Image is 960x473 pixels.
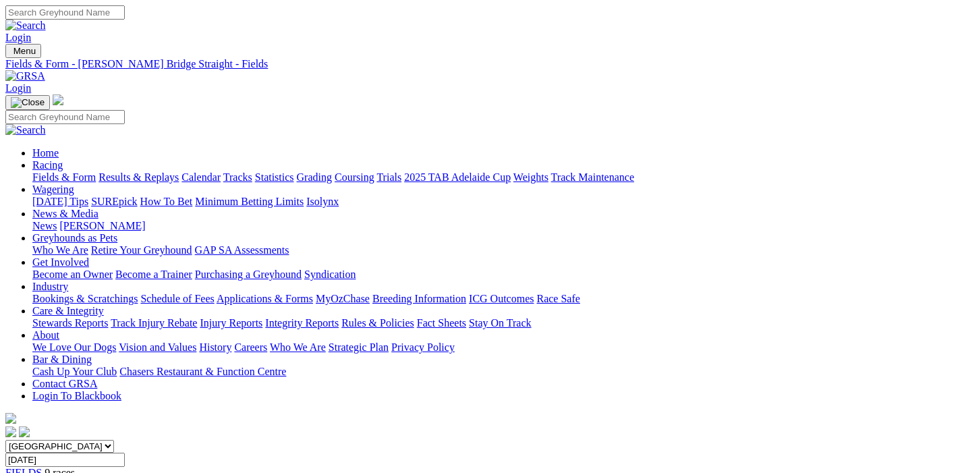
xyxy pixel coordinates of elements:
[32,329,59,341] a: About
[234,341,267,353] a: Careers
[32,293,138,304] a: Bookings & Scratchings
[255,171,294,183] a: Statistics
[32,220,955,232] div: News & Media
[32,354,92,365] a: Bar & Dining
[417,317,466,329] a: Fact Sheets
[32,244,88,256] a: Who We Are
[32,196,88,207] a: [DATE] Tips
[5,124,46,136] img: Search
[91,244,192,256] a: Retire Your Greyhound
[98,171,179,183] a: Results & Replays
[32,378,97,389] a: Contact GRSA
[391,341,455,353] a: Privacy Policy
[115,269,192,280] a: Become a Trainer
[376,171,401,183] a: Trials
[195,196,304,207] a: Minimum Betting Limits
[469,317,531,329] a: Stay On Track
[5,453,125,467] input: Select date
[32,317,955,329] div: Care & Integrity
[5,82,31,94] a: Login
[32,366,955,378] div: Bar & Dining
[111,317,197,329] a: Track Injury Rebate
[140,293,214,304] a: Schedule of Fees
[513,171,548,183] a: Weights
[469,293,534,304] a: ICG Outcomes
[32,305,104,316] a: Care & Integrity
[341,317,414,329] a: Rules & Policies
[119,341,196,353] a: Vision and Values
[5,110,125,124] input: Search
[32,390,121,401] a: Login To Blackbook
[551,171,634,183] a: Track Maintenance
[5,95,50,110] button: Toggle navigation
[140,196,193,207] a: How To Bet
[200,317,262,329] a: Injury Reports
[404,171,511,183] a: 2025 TAB Adelaide Cup
[59,220,145,231] a: [PERSON_NAME]
[32,281,68,292] a: Industry
[5,5,125,20] input: Search
[32,171,955,184] div: Racing
[5,20,46,32] img: Search
[5,32,31,43] a: Login
[32,366,117,377] a: Cash Up Your Club
[32,341,116,353] a: We Love Our Dogs
[32,196,955,208] div: Wagering
[32,220,57,231] a: News
[5,44,41,58] button: Toggle navigation
[5,426,16,437] img: facebook.svg
[91,196,137,207] a: SUREpick
[32,269,955,281] div: Get Involved
[19,426,30,437] img: twitter.svg
[32,341,955,354] div: About
[195,269,302,280] a: Purchasing a Greyhound
[32,244,955,256] div: Greyhounds as Pets
[32,317,108,329] a: Stewards Reports
[316,293,370,304] a: MyOzChase
[32,147,59,159] a: Home
[32,159,63,171] a: Racing
[32,232,117,244] a: Greyhounds as Pets
[372,293,466,304] a: Breeding Information
[53,94,63,105] img: logo-grsa-white.png
[304,269,356,280] a: Syndication
[297,171,332,183] a: Grading
[32,184,74,195] a: Wagering
[32,293,955,305] div: Industry
[270,341,326,353] a: Who We Are
[306,196,339,207] a: Isolynx
[13,46,36,56] span: Menu
[536,293,580,304] a: Race Safe
[335,171,374,183] a: Coursing
[223,171,252,183] a: Tracks
[11,97,45,108] img: Close
[5,413,16,424] img: logo-grsa-white.png
[217,293,313,304] a: Applications & Forms
[32,256,89,268] a: Get Involved
[199,341,231,353] a: History
[5,70,45,82] img: GRSA
[181,171,221,183] a: Calendar
[329,341,389,353] a: Strategic Plan
[265,317,339,329] a: Integrity Reports
[32,269,113,280] a: Become an Owner
[119,366,286,377] a: Chasers Restaurant & Function Centre
[32,208,98,219] a: News & Media
[32,171,96,183] a: Fields & Form
[5,58,955,70] a: Fields & Form - [PERSON_NAME] Bridge Straight - Fields
[195,244,289,256] a: GAP SA Assessments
